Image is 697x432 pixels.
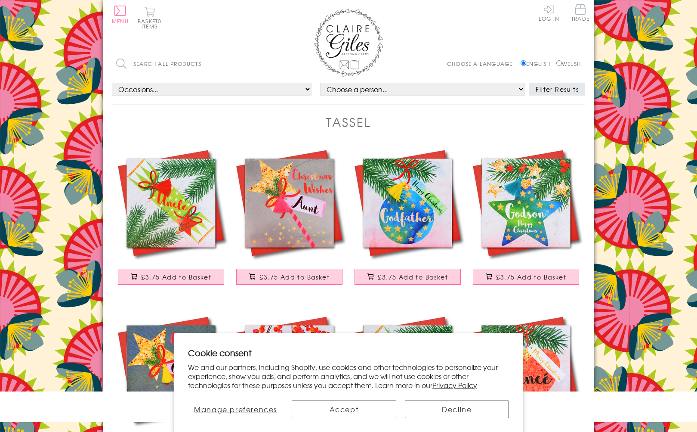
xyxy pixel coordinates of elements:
[138,7,161,29] button: Basket0 items
[473,269,580,285] button: £3.75 Add to Basket
[529,83,585,96] button: Filter Results
[348,311,467,429] img: Christmas Card, Cracker, Boyfriend, Happy Christmas, Tassel Embellished
[521,60,555,68] label: English
[539,4,559,21] a: Log In
[236,269,343,285] button: £3.75 Add to Basket
[188,347,509,359] h2: Cookie consent
[188,401,283,418] button: Manage preferences
[556,60,562,66] input: Welsh
[112,311,230,429] img: Christmas Card, Wand, Christmas Wishes, Goddaughter, Tassel Embellished
[467,144,585,293] a: Christmas Card, Star Bauble, Godson, Happy Christmas, Tassel Embellished £3.75 Add to Basket
[254,54,262,74] input: Search
[447,60,519,68] p: Choose a language:
[112,144,230,262] img: Christmas Card, Cracker, Uncle, Happy Christmas, Tassel Embellished
[142,17,161,30] span: 0 items
[405,401,509,418] button: Decline
[378,273,448,281] span: £3.75 Add to Basket
[230,311,348,429] img: Christmas Card, Heart Bauble, Merry Christmas, Girlfriend, Tassel Embellished
[571,4,589,23] a: Trade
[521,60,526,66] input: English
[112,17,129,25] span: Menu
[496,273,566,281] span: £3.75 Add to Basket
[467,144,585,262] img: Christmas Card, Star Bauble, Godson, Happy Christmas, Tassel Embellished
[112,54,262,74] input: Search all products
[141,273,211,281] span: £3.75 Add to Basket
[230,144,348,262] img: Christmas Card, Wand, Christmas Wishes, Aunt, Tassel Embellished
[259,273,330,281] span: £3.75 Add to Basket
[556,60,581,68] label: Welsh
[467,311,585,429] img: Christmas Card, Bauble, Merry Christmas, Fiance, Tassel Embellished
[292,401,396,418] button: Accept
[432,380,477,390] a: Privacy Policy
[118,269,225,285] button: £3.75 Add to Basket
[194,404,277,414] span: Manage preferences
[355,269,461,285] button: £3.75 Add to Basket
[326,113,371,131] h1: Tassel
[314,9,383,77] img: Claire Giles Greetings Cards
[112,144,230,293] a: Christmas Card, Cracker, Uncle, Happy Christmas, Tassel Embellished £3.75 Add to Basket
[348,144,467,293] a: Christmas Card, Bauble, Happy Christmas, Godfather, Tassel Embellished £3.75 Add to Basket
[348,144,467,262] img: Christmas Card, Bauble, Happy Christmas, Godfather, Tassel Embellished
[112,6,129,24] button: Menu
[230,144,348,293] a: Christmas Card, Wand, Christmas Wishes, Aunt, Tassel Embellished £3.75 Add to Basket
[188,363,509,389] p: We and our partners, including Shopify, use cookies and other technologies to personalize your ex...
[571,4,589,21] span: Trade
